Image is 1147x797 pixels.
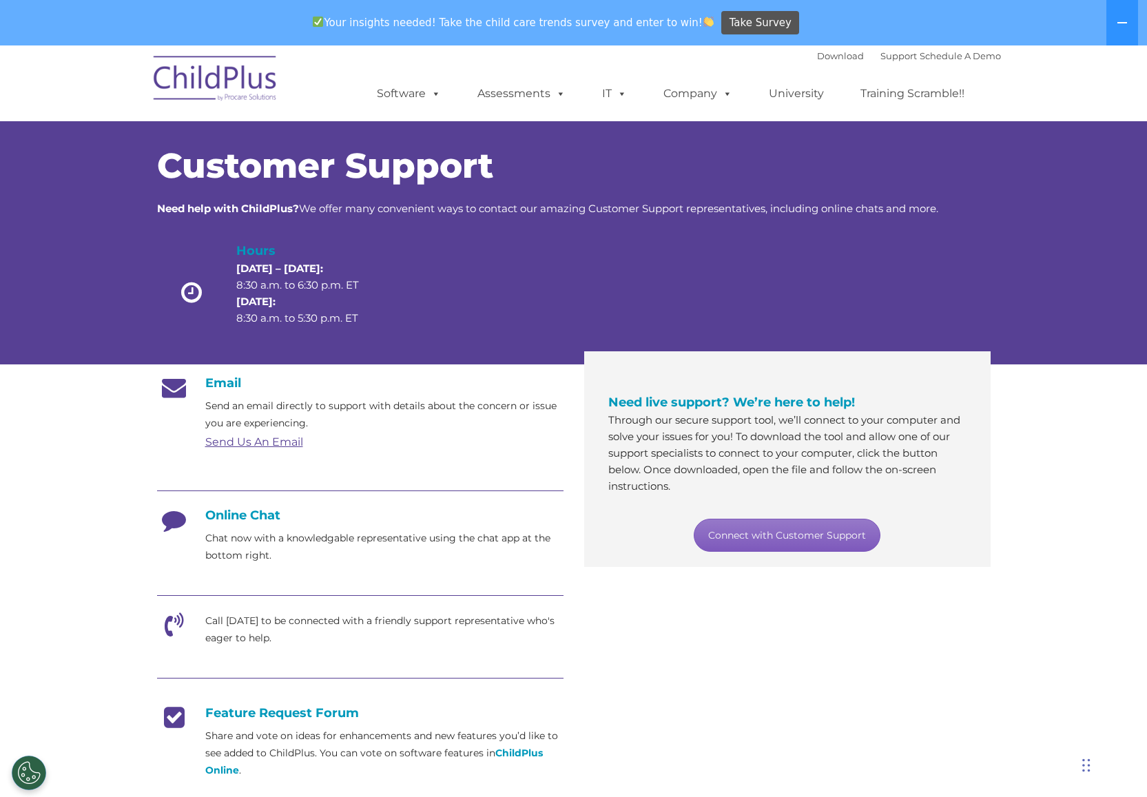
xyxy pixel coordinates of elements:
[12,756,46,790] button: Cookies Settings
[157,508,564,523] h4: Online Chat
[608,412,967,495] p: Through our secure support tool, we’ll connect to your computer and solve your issues for you! To...
[608,395,855,410] span: Need live support? We’re here to help!
[205,530,564,564] p: Chat now with a knowledgable representative using the chat app at the bottom right.
[205,612,564,647] p: Call [DATE] to be connected with a friendly support representative who's eager to help.
[236,260,382,327] p: 8:30 a.m. to 6:30 p.m. ET 8:30 a.m. to 5:30 p.m. ET
[721,11,799,35] a: Take Survey
[205,747,543,776] a: ChildPlus Online
[703,17,714,27] img: 👏
[880,50,917,61] a: Support
[157,202,299,215] strong: Need help with ChildPlus?
[313,17,323,27] img: ✅
[817,50,864,61] a: Download
[847,80,978,107] a: Training Scramble!!
[205,435,303,448] a: Send Us An Email
[307,9,720,36] span: Your insights needed! Take the child care trends survey and enter to win!
[650,80,746,107] a: Company
[817,50,1001,61] font: |
[157,705,564,721] h4: Feature Request Forum
[147,46,285,115] img: ChildPlus by Procare Solutions
[205,727,564,779] p: Share and vote on ideas for enhancements and new features you’d like to see added to ChildPlus. Y...
[694,519,880,552] a: Connect with Customer Support
[157,202,938,215] span: We offer many convenient ways to contact our amazing Customer Support representatives, including ...
[205,397,564,432] p: Send an email directly to support with details about the concern or issue you are experiencing.
[464,80,579,107] a: Assessments
[588,80,641,107] a: IT
[730,11,792,35] span: Take Survey
[1082,745,1091,786] div: Drag
[236,241,382,260] h4: Hours
[363,80,455,107] a: Software
[755,80,838,107] a: University
[236,262,323,275] strong: [DATE] – [DATE]:
[157,145,493,187] span: Customer Support
[157,375,564,391] h4: Email
[236,295,276,308] strong: [DATE]:
[920,50,1001,61] a: Schedule A Demo
[922,648,1147,797] iframe: Chat Widget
